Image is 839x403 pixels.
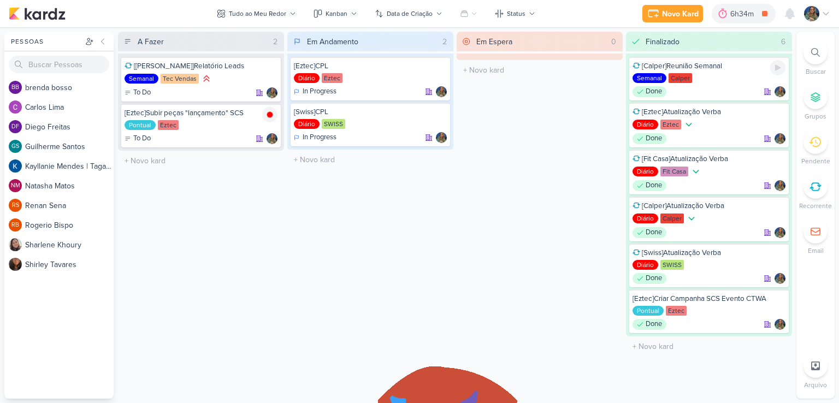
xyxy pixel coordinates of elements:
[683,119,694,130] div: Prioridade Baixa
[9,120,22,133] div: Diego Freitas
[9,258,22,271] img: Shirley Tavares
[289,152,451,168] input: + Novo kard
[125,87,151,98] div: To Do
[633,227,666,238] div: Done
[607,36,621,48] div: 0
[775,86,785,97] img: Isabella Gutierres
[804,380,827,390] p: Arquivo
[133,133,151,144] p: To Do
[646,180,662,191] p: Done
[642,5,703,22] button: Novo Kard
[633,306,664,316] div: Pontual
[436,86,447,97] div: Responsável: Isabella Gutierres
[11,124,19,130] p: DF
[646,319,662,330] p: Done
[9,179,22,192] div: Natasha Matos
[262,107,277,122] img: tracking
[633,214,658,223] div: Diário
[303,132,336,143] p: In Progress
[436,86,447,97] img: Isabella Gutierres
[775,133,785,144] div: Responsável: Isabella Gutierres
[633,319,666,330] div: Done
[775,273,785,284] div: Responsável: Isabella Gutierres
[690,166,701,177] div: Prioridade Baixa
[11,85,19,91] p: bb
[476,36,512,48] div: Em Espera
[775,180,785,191] div: Responsável: Isabella Gutierres
[660,260,684,270] div: SWISS
[25,161,114,172] div: K a y l l a n i e M e n d e s | T a g a w a
[9,159,22,173] img: Kayllanie Mendes | Tagawa
[25,121,114,133] div: D i e g o F r e i t a s
[267,87,277,98] img: Isabella Gutierres
[436,132,447,143] img: Isabella Gutierres
[267,133,277,144] div: Responsável: Isabella Gutierres
[633,133,666,144] div: Done
[686,213,697,224] div: Prioridade Baixa
[25,239,114,251] div: S h a r l e n e K h o u r y
[267,87,277,98] div: Responsável: Isabella Gutierres
[660,120,681,129] div: Eztec
[806,67,826,76] p: Buscar
[25,180,114,192] div: N a t a s h a M a t o s
[633,273,666,284] div: Done
[775,273,785,284] img: Isabella Gutierres
[633,86,666,97] div: Done
[138,36,164,48] div: A Fazer
[322,73,342,83] div: Eztec
[805,111,826,121] p: Grupos
[294,107,447,117] div: [Swiss]CPL
[646,273,662,284] p: Done
[201,73,212,84] div: Prioridade Alta
[646,36,680,48] div: Finalizado
[307,36,358,48] div: Em Andamento
[9,100,22,114] img: Carlos Lima
[804,6,819,21] img: Isabella Gutierres
[660,167,688,176] div: Fit Casa
[775,86,785,97] div: Responsável: Isabella Gutierres
[633,248,785,258] div: [Swiss]Atualização Verba
[25,259,114,270] div: S h i r l e y T a v a r e s
[125,120,156,130] div: Pontual
[294,86,336,97] div: In Progress
[775,180,785,191] img: Isabella Gutierres
[633,107,785,117] div: [Eztec]Atualização Verba
[125,108,277,118] div: [Eztec]Subir peças "lançamento" SCS
[770,60,785,75] div: Ligar relógio
[775,133,785,144] img: Isabella Gutierres
[633,167,658,176] div: Diário
[294,73,320,83] div: Diário
[775,227,785,238] div: Responsável: Isabella Gutierres
[161,74,199,84] div: Tec Vendas
[303,86,336,97] p: In Progress
[730,8,757,20] div: 6h34m
[25,102,114,113] div: C a r l o s L i m a
[133,87,151,98] p: To Do
[9,81,22,94] div: brenda bosso
[25,141,114,152] div: G u i l h e r m e S a n t o s
[9,238,22,251] img: Sharlene Khoury
[9,7,66,20] img: kardz.app
[322,119,345,129] div: SWISS
[633,180,666,191] div: Done
[801,156,830,166] p: Pendente
[438,36,451,48] div: 2
[11,183,20,189] p: NM
[120,153,282,169] input: + Novo kard
[633,73,666,83] div: Semanal
[158,120,179,130] div: Eztec
[267,133,277,144] img: Isabella Gutierres
[25,220,114,231] div: R o g e r i o B i s p o
[11,144,19,150] p: GS
[633,154,785,164] div: [Fit Casa]Atualização Verba
[25,200,114,211] div: R e n a n S e n a
[9,56,109,73] input: Buscar Pessoas
[436,132,447,143] div: Responsável: Isabella Gutierres
[269,36,282,48] div: 2
[669,73,692,83] div: Calper
[633,201,785,211] div: [Calper]Atualização Verba
[628,339,790,354] input: + Novo kard
[666,306,687,316] div: Eztec
[25,82,114,93] div: b r e n d a b o s s o
[9,140,22,153] div: Guilherme Santos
